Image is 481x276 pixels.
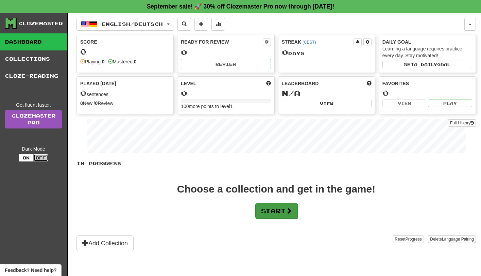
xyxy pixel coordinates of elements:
button: Add Collection [76,235,134,251]
button: Add sentence to collection [194,18,208,31]
button: Play [428,99,472,107]
span: Score more points to level up [266,80,271,87]
span: Level [181,80,196,87]
span: Leaderboard [282,80,319,87]
span: Language Pairing [442,237,474,242]
div: Playing: [80,58,105,65]
strong: 0 [80,101,83,106]
span: 0 [282,47,288,57]
div: 0 [181,48,271,57]
span: This week in points, UTC [367,80,372,87]
button: ResetProgress [393,235,424,243]
button: Full History [448,119,476,127]
button: English/Deutsch [76,18,174,31]
span: N/A [282,88,300,98]
div: sentences [80,89,170,98]
button: More stats [211,18,225,31]
strong: 0 [95,101,98,106]
div: New / Review [80,100,170,107]
strong: September sale! 🚀 30% off Clozemaster Pro now through [DATE]! [147,3,334,10]
div: 100 more points to level 1 [181,103,271,110]
div: Favorites [382,80,472,87]
button: Start [255,203,298,219]
div: Mastered: [108,58,137,65]
span: Progress [406,237,422,242]
button: View [382,99,427,107]
a: ClozemasterPro [5,110,62,128]
button: DeleteLanguage Pairing [428,235,476,243]
div: Clozemaster [19,20,63,27]
button: Review [181,59,271,69]
div: Daily Goal [382,39,472,45]
div: Get fluent faster. [5,102,62,108]
div: Choose a collection and get in the game! [177,184,375,194]
span: Played [DATE] [80,80,116,87]
button: View [282,100,372,107]
div: 0 [181,89,271,97]
button: On [19,154,34,162]
div: Streak [282,39,354,45]
a: (CEST) [303,40,316,45]
div: 0 [80,47,170,56]
div: Day s [282,48,372,57]
button: Search sentences [177,18,191,31]
div: Score [80,39,170,45]
button: Off [33,154,48,162]
p: In Progress [76,160,476,167]
div: Ready for Review [181,39,262,45]
strong: 0 [102,59,105,64]
span: 0 [80,88,87,98]
div: 0 [382,89,472,97]
span: a daily [414,62,437,67]
span: Open feedback widget [5,267,56,274]
button: Seta dailygoal [382,61,472,68]
span: English / Deutsch [102,21,163,27]
div: Learning a language requires practice every day. Stay motivated! [382,45,472,59]
strong: 0 [134,59,137,64]
div: Dark Mode [5,145,62,152]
